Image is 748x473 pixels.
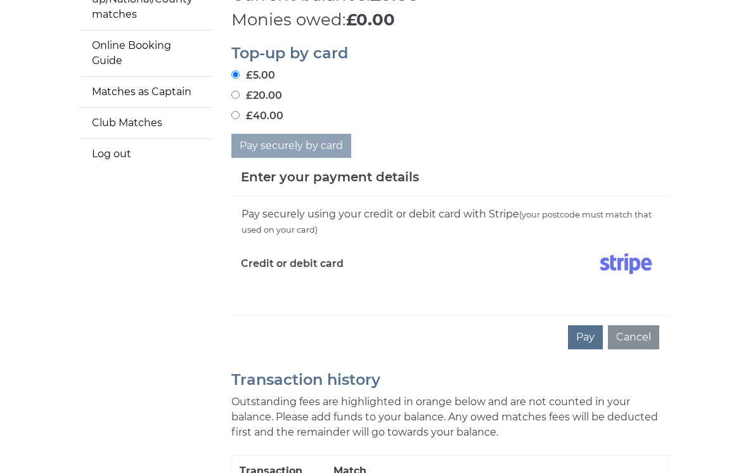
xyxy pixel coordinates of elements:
label: £40.00 [231,109,283,124]
div: Pay securely using your credit or debit card with Stripe [241,207,659,238]
label: £5.00 [231,68,275,84]
p: Monies owed: [231,8,669,33]
button: Cancel [608,326,659,350]
p: Outstanding fees are highlighted in orange below and are not counted in your balance. Please add ... [231,395,669,441]
button: Pay securely by card [231,134,351,159]
input: £20.00 [231,91,240,100]
iframe: Secure card payment input frame [241,285,659,296]
label: £20.00 [231,89,282,104]
h5: Enter your payment details [241,168,419,187]
button: Pay [568,326,603,350]
a: Matches as Captain [79,77,212,108]
label: Credit or debit card [241,249,344,280]
input: £5.00 [231,71,240,79]
h2: Transaction history [231,372,669,389]
a: Club Matches [79,108,212,139]
strong: £0.00 [346,10,395,30]
h2: Top-up by card [231,46,669,62]
a: Online Booking Guide [79,31,212,77]
input: £40.00 [231,112,240,120]
a: Log out [79,139,212,170]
